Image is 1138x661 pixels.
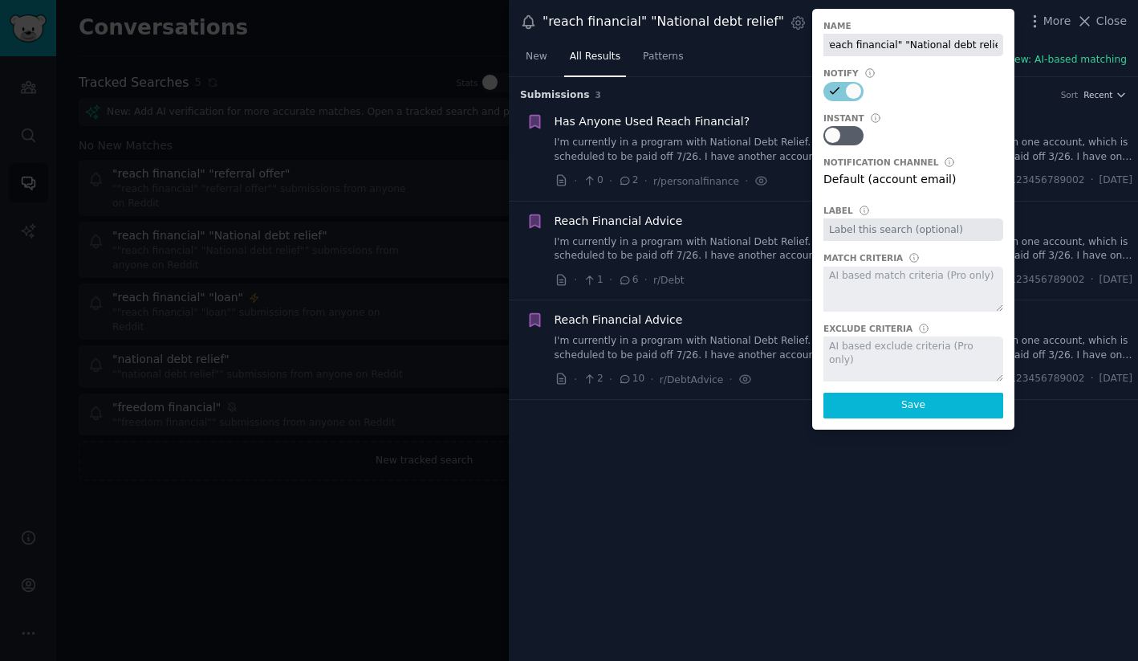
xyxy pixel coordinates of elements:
span: · [609,271,612,288]
a: Reach Financial Advice [555,213,683,230]
div: Notify [823,67,859,79]
div: Instant [823,112,864,124]
a: New [520,44,553,77]
span: 6 [618,273,638,288]
span: 2 [618,173,638,188]
span: 10 [618,372,644,386]
span: · [745,173,748,190]
span: Patterns [643,50,683,64]
span: · [1091,372,1094,386]
div: Default (account email) [823,171,1003,194]
span: Recent [1083,89,1112,100]
span: New [526,50,547,64]
div: Name [823,20,851,31]
div: Notification Channel [823,157,938,168]
span: r/personalfinance [653,176,739,187]
span: Close [1096,13,1127,30]
div: Exclude Criteria [823,323,912,334]
a: I'm currently in a program with National Debt Relief. As it stands now, I pay $171 bi-weekly on o... [555,136,1133,164]
span: 0 [583,173,603,188]
a: I'm currently in a program with National Debt Relief. As it stands now, I pay $171 bi-weekly on o... [555,235,1133,263]
button: Recent [1083,89,1127,100]
span: · [574,173,577,190]
div: Label [823,205,853,216]
span: · [609,173,612,190]
span: More [1043,13,1071,30]
span: · [574,371,577,388]
button: Save [823,393,1003,418]
span: 3 [595,90,601,100]
span: [DATE] [1099,173,1132,188]
span: u/throwra123456789002 [962,173,1085,188]
span: Submission s [520,88,590,103]
span: All Results [570,50,620,64]
span: u/throwra123456789002 [962,372,1085,386]
span: r/DebtAdvice [660,374,724,386]
button: Close [1076,13,1127,30]
span: 1 [583,273,603,288]
span: [DATE] [1099,273,1132,288]
a: Patterns [637,44,689,77]
span: 2 [583,372,603,386]
span: · [1091,173,1094,188]
button: New: AI-based matching [1007,53,1127,67]
a: Has Anyone Used Reach Financial? [555,113,750,130]
a: All Results [564,44,626,77]
a: Reach Financial Advice [555,312,683,328]
span: · [574,271,577,288]
span: · [644,173,648,190]
div: "reach financial" "National debt relief" [543,12,784,32]
span: · [1091,273,1094,288]
input: Name this search [823,34,1003,56]
input: Label this search (optional) [823,218,1003,241]
div: Sort [1061,89,1079,100]
span: [DATE] [1099,372,1132,386]
span: · [609,371,612,388]
div: Match Criteria [823,252,903,263]
span: · [729,371,732,388]
span: u/throwra123456789002 [962,273,1085,288]
span: · [650,371,653,388]
span: r/Debt [653,275,685,286]
span: · [644,271,648,288]
button: More [1026,13,1071,30]
a: I'm currently in a program with National Debt Relief. As it stands now, I pay $171 bi-weekly on o... [555,334,1133,362]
